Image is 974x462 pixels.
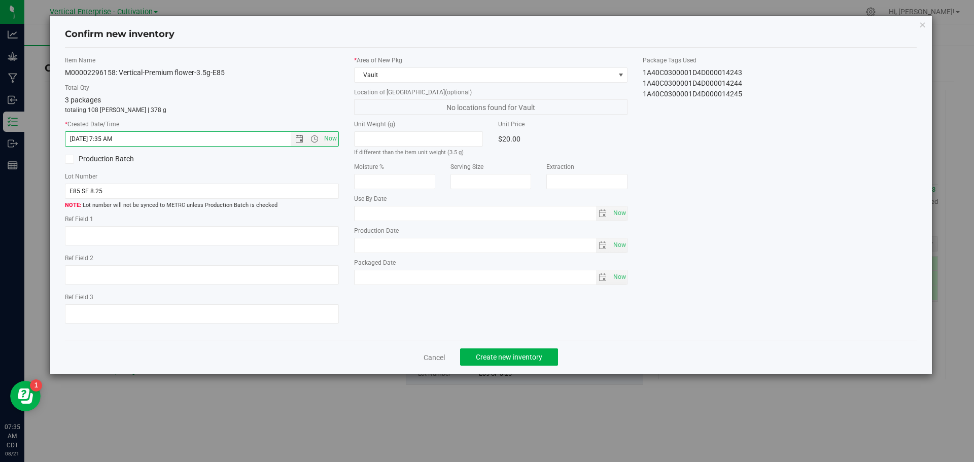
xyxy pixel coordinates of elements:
label: Ref Field 3 [65,293,339,302]
iframe: Resource center unread badge [30,379,42,392]
span: Open the time view [305,135,323,143]
span: select [610,238,627,253]
span: Vault [355,68,615,82]
small: If different than the item unit weight (3.5 g) [354,149,464,156]
span: select [610,270,627,285]
div: 1A40C0300001D4D000014245 [643,89,917,99]
button: Create new inventory [460,348,558,366]
label: Production Batch [65,154,194,164]
label: Package Tags Used [643,56,917,65]
iframe: Resource center [10,381,41,411]
span: select [610,206,627,221]
span: (optional) [445,89,472,96]
h4: Confirm new inventory [65,28,175,41]
div: 1A40C0300001D4D000014244 [643,78,917,89]
span: select [596,238,611,253]
span: Lot number will not be synced to METRC unless Production Batch is checked [65,201,339,210]
span: select [596,270,611,285]
label: Serving Size [450,162,532,171]
label: Unit Weight (g) [354,120,483,129]
label: Location of [GEOGRAPHIC_DATA] [354,88,628,97]
a: Cancel [424,352,445,363]
label: Use By Date [354,194,628,203]
div: $20.00 [498,131,628,147]
p: totaling 108 [PERSON_NAME] | 378 g [65,105,339,115]
span: No locations found for Vault [354,99,628,115]
div: M00002296158: Vertical-Premium flower-3.5g-E85 [65,67,339,78]
span: Set Current date [611,206,628,221]
label: Production Date [354,226,628,235]
span: Set Current date [611,270,628,285]
label: Area of New Pkg [354,56,628,65]
label: Packaged Date [354,258,628,267]
label: Unit Price [498,120,628,129]
span: select [596,206,611,221]
label: Moisture % [354,162,435,171]
label: Created Date/Time [65,120,339,129]
label: Extraction [546,162,628,171]
span: Set Current date [322,131,339,146]
label: Lot Number [65,172,339,181]
span: Set Current date [611,238,628,253]
span: 3 packages [65,96,101,104]
span: Open the date view [291,135,308,143]
div: 1A40C0300001D4D000014243 [643,67,917,78]
label: Ref Field 2 [65,254,339,263]
span: Create new inventory [476,353,542,361]
label: Total Qty [65,83,339,92]
label: Item Name [65,56,339,65]
label: Ref Field 1 [65,215,339,224]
